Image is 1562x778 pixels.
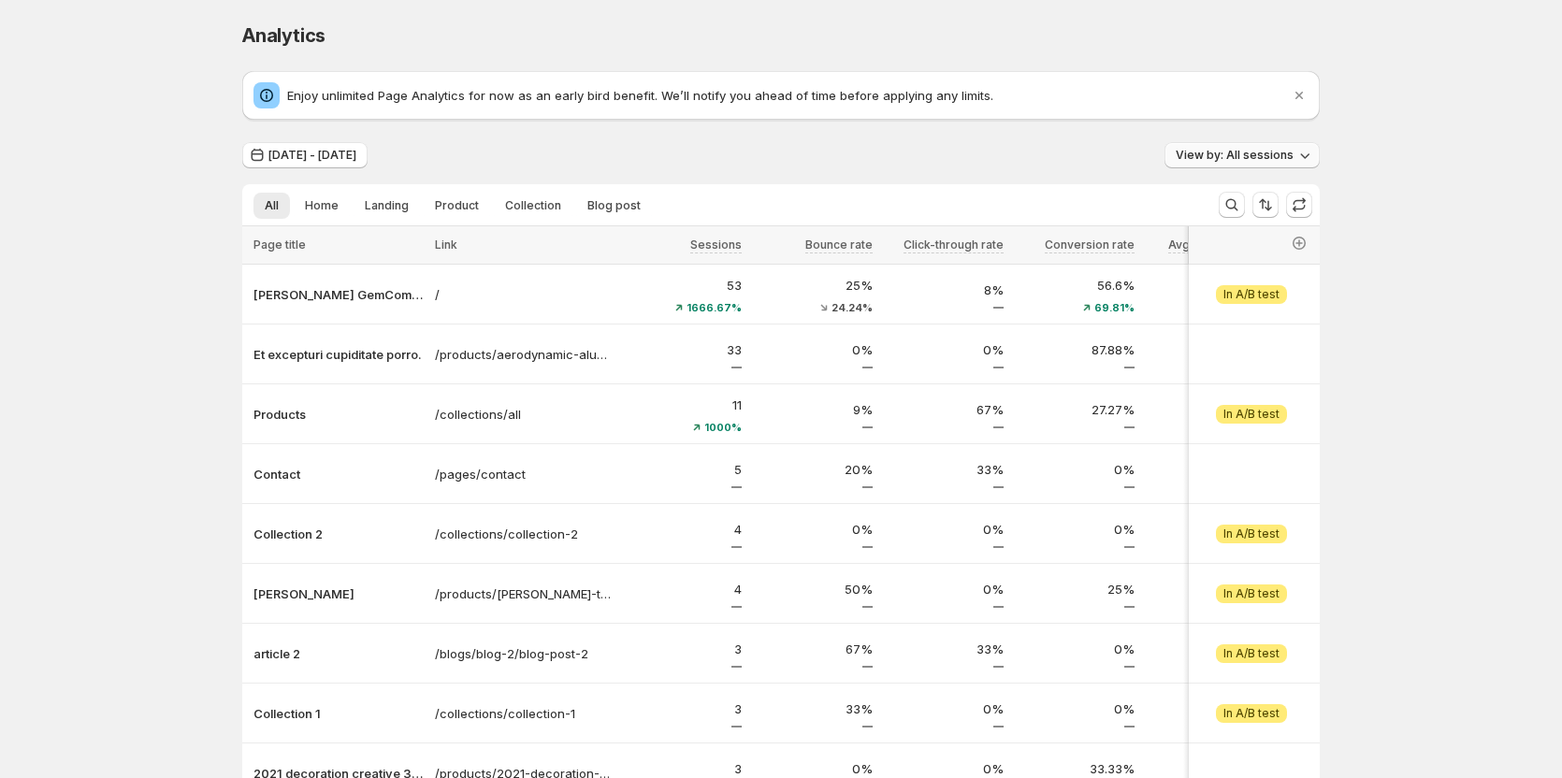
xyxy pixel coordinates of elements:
[884,340,1004,359] p: 0%
[1015,460,1135,479] p: 0%
[435,198,479,213] span: Product
[884,520,1004,539] p: 0%
[435,525,611,543] p: /collections/collection-2
[884,580,1004,598] p: 0%
[1015,759,1135,778] p: 33.33%
[753,640,873,658] p: 67%
[622,640,742,658] p: 3
[435,584,611,603] a: /products/[PERSON_NAME]-testtt
[1223,287,1280,302] span: In A/B test
[265,198,279,213] span: All
[287,86,1290,105] p: Enjoy unlimited Page Analytics for now as an early bird benefit. We’ll notify you ahead of time b...
[435,285,611,304] a: /
[1286,82,1312,108] button: Dismiss notification
[1252,192,1279,218] button: Sort the results
[1223,407,1280,422] span: In A/B test
[1015,580,1135,598] p: 25%
[753,759,873,778] p: 0%
[753,400,873,419] p: 9%
[622,580,742,598] p: 4
[1045,238,1135,252] span: Conversion rate
[690,238,742,252] span: Sessions
[253,644,424,663] button: article 2
[253,465,424,483] button: Contact
[268,148,356,163] span: [DATE] - [DATE]
[1146,396,1266,414] p: 10.31s
[805,238,873,252] span: Bounce rate
[305,198,339,213] span: Home
[753,340,873,359] p: 0%
[253,405,424,424] button: Products
[365,198,409,213] span: Landing
[753,580,873,598] p: 50%
[753,520,873,539] p: 0%
[884,281,1004,299] p: 8%
[1146,340,1266,359] p: 5.26s
[753,699,873,718] p: 33%
[253,238,306,252] span: Page title
[242,142,368,168] button: [DATE] - [DATE]
[622,759,742,778] p: 3
[1223,706,1280,721] span: In A/B test
[1176,148,1294,163] span: View by: All sessions
[1146,759,1266,778] p: 8.00s
[253,584,424,603] button: [PERSON_NAME]
[1015,699,1135,718] p: 0%
[1168,238,1266,252] span: Avg time on page
[753,276,873,295] p: 25%
[253,525,424,543] button: Collection 2
[1219,192,1245,218] button: Search and filter results
[1146,281,1266,299] p: 16.41s
[253,285,424,304] button: [PERSON_NAME] GemCommerce
[1164,142,1320,168] button: View by: All sessions
[884,460,1004,479] p: 33%
[587,198,641,213] span: Blog post
[753,460,873,479] p: 20%
[1094,302,1135,313] span: 69.81%
[435,704,611,723] a: /collections/collection-1
[435,345,611,364] a: /products/aerodynamic-aluminum-clock
[253,345,424,364] button: Et excepturi cupiditate porro.
[1146,520,1266,539] p: 48.00s
[435,465,611,483] a: /pages/contact
[435,644,611,663] a: /blogs/blog-2/blog-post-2
[242,24,325,47] span: Analytics
[884,699,1004,718] p: 0%
[622,699,742,718] p: 3
[1146,580,1266,598] p: 35.00s
[1223,646,1280,661] span: In A/B test
[1223,526,1280,541] span: In A/B test
[832,302,873,313] span: 24.24%
[435,405,611,424] a: /collections/all
[435,238,457,252] span: Link
[704,422,742,433] span: 1000%
[253,704,424,723] button: Collection 1
[505,198,561,213] span: Collection
[1223,586,1280,601] span: In A/B test
[1146,460,1266,479] p: 4.33s
[884,400,1004,419] p: 67%
[622,520,742,539] p: 4
[1146,699,1266,718] p: 19.75s
[904,238,1004,252] span: Click-through rate
[622,340,742,359] p: 33
[622,460,742,479] p: 5
[622,276,742,295] p: 53
[884,640,1004,658] p: 33%
[687,302,742,313] span: 1666.67%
